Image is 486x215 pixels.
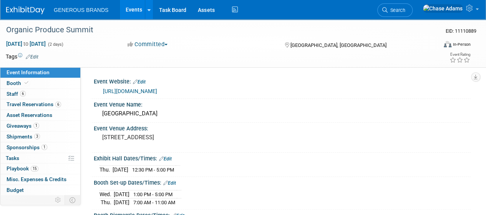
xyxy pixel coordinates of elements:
[33,123,39,128] span: 1
[26,54,38,60] a: Edit
[94,99,471,108] div: Event Venue Name:
[133,192,173,197] span: 1:00 PM - 5:00 PM
[446,28,476,34] span: Event ID: 11110889
[7,165,38,172] span: Playbook
[0,132,80,142] a: Shipments3
[6,40,46,47] span: [DATE] [DATE]
[7,80,30,86] span: Booth
[133,79,146,85] a: Edit
[453,42,471,47] div: In-Person
[163,180,176,186] a: Edit
[100,166,113,174] td: Thu.
[0,185,80,195] a: Budget
[100,190,114,198] td: Wed.
[132,167,174,173] span: 12:30 PM - 5:00 PM
[31,166,38,172] span: 15
[0,110,80,120] a: Asset Reservations
[113,166,128,174] td: [DATE]
[55,102,61,107] span: 6
[159,156,172,162] a: Edit
[0,163,80,174] a: Playbook15
[0,99,80,110] a: Travel Reservations6
[7,91,26,97] span: Staff
[6,53,38,60] td: Tags
[7,123,39,129] span: Giveaways
[34,133,40,139] span: 3
[100,108,465,120] div: [GEOGRAPHIC_DATA]
[6,7,45,14] img: ExhibitDay
[6,155,19,161] span: Tasks
[54,7,108,13] span: GENEROUS BRANDS
[3,23,431,37] div: Organic Produce Summit
[25,81,28,85] i: Booth reservation complete
[290,42,386,48] span: [GEOGRAPHIC_DATA], [GEOGRAPHIC_DATA]
[7,144,47,150] span: Sponsorships
[388,7,405,13] span: Search
[0,121,80,131] a: Giveaways1
[7,101,61,107] span: Travel Reservations
[102,134,242,141] pre: [STREET_ADDRESS]
[0,142,80,153] a: Sponsorships1
[7,133,40,140] span: Shipments
[403,40,471,52] div: Event Format
[47,42,63,47] span: (2 days)
[65,195,81,205] td: Toggle Event Tabs
[0,153,80,163] a: Tasks
[377,3,413,17] a: Search
[0,67,80,78] a: Event Information
[133,200,175,205] span: 7:00 AM - 11:00 AM
[41,144,47,150] span: 1
[7,69,50,75] span: Event Information
[0,174,80,185] a: Misc. Expenses & Credits
[94,177,471,187] div: Booth Set-up Dates/Times:
[0,78,80,88] a: Booth
[7,112,52,118] span: Asset Reservations
[94,123,471,132] div: Event Venue Address:
[114,190,129,198] td: [DATE]
[51,195,65,205] td: Personalize Event Tab Strip
[423,4,463,13] img: Chase Adams
[94,153,471,163] div: Exhibit Hall Dates/Times:
[0,89,80,99] a: Staff6
[20,91,26,97] span: 6
[444,41,451,47] img: Format-Inperson.png
[7,176,66,182] span: Misc. Expenses & Credits
[22,41,30,47] span: to
[7,187,24,193] span: Budget
[94,76,471,86] div: Event Website:
[114,198,129,207] td: [DATE]
[100,198,114,207] td: Thu.
[125,40,171,48] button: Committed
[450,53,470,57] div: Event Rating
[103,88,157,94] a: [URL][DOMAIN_NAME]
